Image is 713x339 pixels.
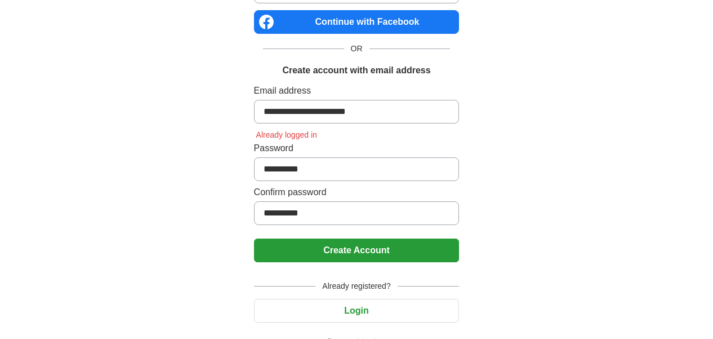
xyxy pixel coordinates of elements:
[254,10,460,34] a: Continue with Facebook
[254,186,460,199] label: Confirm password
[344,43,369,55] span: OR
[254,84,460,98] label: Email address
[315,280,397,292] span: Already registered?
[254,142,460,155] label: Password
[254,299,460,323] button: Login
[254,130,319,139] span: Already logged in
[254,239,460,262] button: Create Account
[282,64,430,77] h1: Create account with email address
[254,306,460,315] a: Login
